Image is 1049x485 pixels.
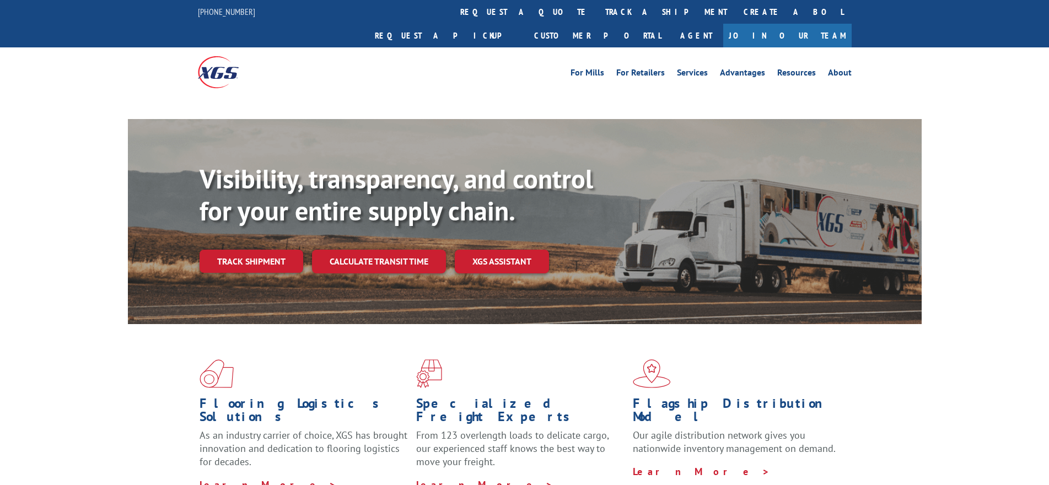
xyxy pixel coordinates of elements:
[571,68,604,80] a: For Mills
[200,397,408,429] h1: Flooring Logistics Solutions
[633,397,841,429] h1: Flagship Distribution Model
[633,359,671,388] img: xgs-icon-flagship-distribution-model-red
[312,250,446,273] a: Calculate transit time
[633,429,836,455] span: Our agile distribution network gives you nationwide inventory management on demand.
[200,250,303,273] a: Track shipment
[200,429,407,468] span: As an industry carrier of choice, XGS has brought innovation and dedication to flooring logistics...
[416,429,625,478] p: From 123 overlength loads to delicate cargo, our experienced staff knows the best way to move you...
[367,24,526,47] a: Request a pickup
[723,24,852,47] a: Join Our Team
[200,161,593,228] b: Visibility, transparency, and control for your entire supply chain.
[198,6,255,17] a: [PHONE_NUMBER]
[416,397,625,429] h1: Specialized Freight Experts
[616,68,665,80] a: For Retailers
[677,68,708,80] a: Services
[455,250,549,273] a: XGS ASSISTANT
[526,24,669,47] a: Customer Portal
[828,68,852,80] a: About
[777,68,816,80] a: Resources
[669,24,723,47] a: Agent
[633,465,770,478] a: Learn More >
[720,68,765,80] a: Advantages
[416,359,442,388] img: xgs-icon-focused-on-flooring-red
[200,359,234,388] img: xgs-icon-total-supply-chain-intelligence-red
